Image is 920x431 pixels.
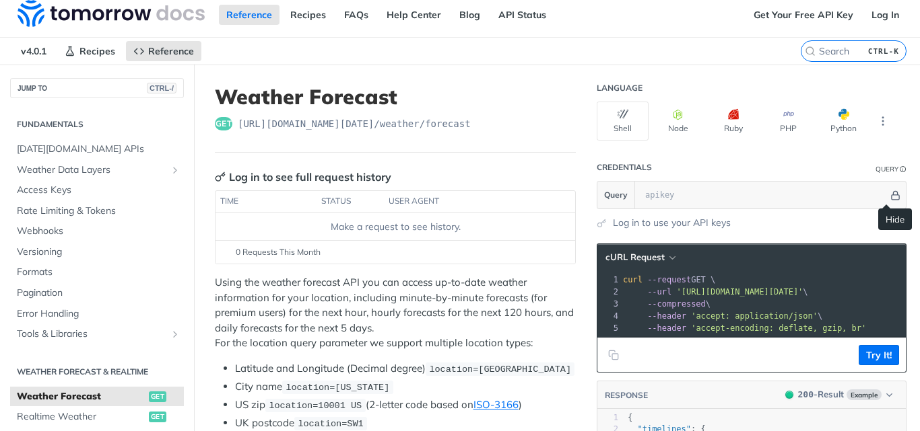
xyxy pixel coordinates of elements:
span: 200 [785,391,793,399]
li: US zip (2-letter code based on ) [235,397,576,413]
span: cURL Request [605,251,665,263]
a: Recipes [283,5,333,25]
div: - Result [798,388,844,401]
th: user agent [384,191,548,212]
span: { [628,413,632,422]
a: Rate Limiting & Tokens [10,201,184,221]
h1: Weather Forecast [215,85,576,109]
span: 0 Requests This Month [236,246,321,258]
button: Hide [888,188,902,202]
button: Node [652,102,704,141]
input: apikey [638,182,888,208]
svg: Search [805,46,816,56]
span: [DATE][DOMAIN_NAME] APIs [17,143,180,156]
span: --url [647,287,671,297]
th: time [216,191,317,212]
a: [DATE][DOMAIN_NAME] APIs [10,139,184,159]
span: --request [647,275,691,284]
a: Get Your Free API Key [746,5,861,25]
span: location=SW1 [298,419,363,429]
span: Reference [148,45,194,57]
span: Tools & Libraries [17,327,166,341]
span: GET \ [623,275,715,284]
kbd: CTRL-K [865,44,902,58]
span: Pagination [17,286,180,300]
span: Versioning [17,245,180,259]
span: Recipes [79,45,115,57]
a: Webhooks [10,221,184,241]
button: Show subpages for Weather Data Layers [170,165,180,175]
button: cURL Request [601,251,680,264]
a: Realtime Weatherget [10,407,184,427]
h2: Fundamentals [10,118,184,130]
button: PHP [762,102,814,141]
div: 3 [597,298,620,310]
span: --header [647,311,686,321]
li: UK postcode [235,416,576,431]
a: Access Keys [10,180,184,200]
a: Weather Forecastget [10,387,184,407]
div: QueryInformation [876,164,907,174]
i: Information [900,166,907,173]
a: Log In [864,5,907,25]
span: location=[US_STATE] [286,383,389,393]
span: Realtime Weather [17,410,145,424]
span: \ [623,287,808,297]
span: Example [847,389,882,400]
span: Rate Limiting & Tokens [17,204,180,218]
span: get [149,391,166,402]
button: Ruby [707,102,759,141]
span: Webhooks [17,225,180,238]
a: Tools & LibrariesShow subpages for Tools & Libraries [10,324,184,344]
span: curl [623,275,643,284]
span: \ [623,311,822,321]
button: Query [597,182,635,208]
button: Shell [597,102,649,141]
div: Language [597,83,643,93]
a: Error Handling [10,304,184,324]
a: Recipes [57,41,123,61]
p: Using the weather forecast API you can access up-to-date weather information for your location, i... [215,275,576,351]
span: --compressed [647,299,706,309]
div: Query [876,164,898,174]
span: get [149,412,166,422]
a: FAQs [337,5,376,25]
span: location=[GEOGRAPHIC_DATA] [429,364,571,375]
span: Access Keys [17,184,180,197]
button: Show subpages for Tools & Libraries [170,329,180,340]
button: 200200-ResultExample [779,388,899,401]
div: 5 [597,322,620,334]
li: Latitude and Longitude (Decimal degree) [235,361,576,377]
span: \ [623,299,711,309]
a: Blog [452,5,488,25]
span: --header [647,323,686,333]
span: 200 [798,389,814,399]
span: Error Handling [17,307,180,321]
a: Versioning [10,242,184,262]
span: https://api.tomorrow.io/v4/weather/forecast [238,117,471,130]
span: v4.0.1 [13,41,54,61]
div: 1 [597,274,620,286]
div: 1 [597,412,618,424]
a: Log in to use your API keys [613,216,731,230]
span: Formats [17,266,180,279]
button: Try It! [859,345,899,365]
button: RESPONSE [604,389,649,402]
div: 2 [597,286,620,298]
a: Help Center [379,5,449,25]
span: 'accept-encoding: deflate, gzip, br' [691,323,866,333]
a: Reference [126,41,201,61]
button: More Languages [873,111,893,131]
svg: More ellipsis [877,115,889,127]
a: ISO-3166 [473,398,519,411]
th: status [317,191,384,212]
div: Credentials [597,162,652,173]
a: Formats [10,262,184,282]
a: Reference [219,5,280,25]
div: 4 [597,310,620,322]
span: location=10001 US [269,401,362,411]
span: Weather Data Layers [17,163,166,177]
span: get [215,117,232,130]
span: 'accept: application/json' [691,311,818,321]
span: Weather Forecast [17,390,145,403]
